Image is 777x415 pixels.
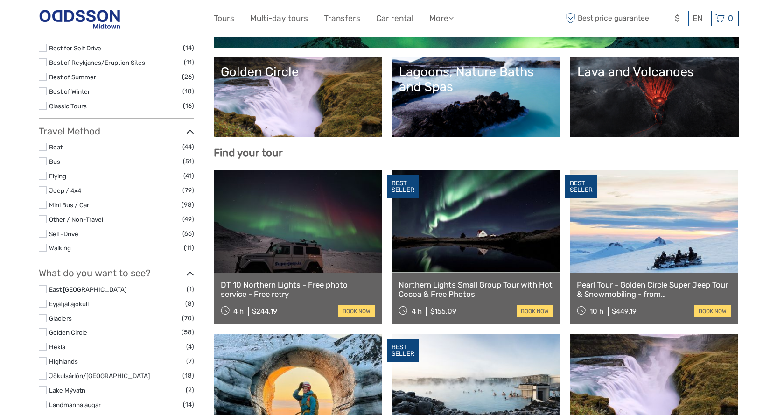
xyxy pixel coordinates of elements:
[324,12,360,25] a: Transfers
[214,12,234,25] a: Tours
[429,12,454,25] a: More
[49,358,78,365] a: Highlands
[49,88,90,95] a: Best of Winter
[182,313,194,324] span: (70)
[49,343,65,351] a: Hekla
[182,327,194,338] span: (58)
[39,126,194,137] h3: Travel Method
[250,12,308,25] a: Multi-day tours
[49,329,87,336] a: Golden Circle
[688,11,707,26] div: EN
[183,42,194,53] span: (14)
[186,385,194,395] span: (2)
[675,14,680,23] span: $
[694,305,731,317] a: book now
[221,64,375,79] div: Golden Circle
[186,356,194,366] span: (7)
[49,315,72,322] a: Glaciers
[221,64,375,130] a: Golden Circle
[49,102,87,110] a: Classic Tours
[214,147,283,159] b: Find your tour
[49,401,101,408] a: Landmannalaugar
[184,242,194,253] span: (11)
[430,307,456,316] div: $155.09
[338,305,375,317] a: book now
[399,280,553,299] a: Northern Lights Small Group Tour with Hot Cocoa & Free Photos
[182,214,194,225] span: (49)
[49,143,63,151] a: Boat
[49,59,145,66] a: Best of Reykjanes/Eruption Sites
[49,44,101,52] a: Best for Self Drive
[233,307,244,316] span: 4 h
[727,14,735,23] span: 0
[49,73,96,81] a: Best of Summer
[221,280,375,299] a: DT 10 Northern Lights - Free photo service - Free retry
[49,172,66,180] a: Flying
[184,57,194,68] span: (11)
[49,201,89,209] a: Mini Bus / Car
[49,300,89,308] a: Eyjafjallajökull
[49,244,71,252] a: Walking
[49,372,150,380] a: Jökulsárlón/[GEOGRAPHIC_DATA]
[590,307,603,316] span: 10 h
[612,307,637,316] div: $449.19
[183,399,194,410] span: (14)
[387,339,419,362] div: BEST SELLER
[182,185,194,196] span: (79)
[186,341,194,352] span: (4)
[49,387,85,394] a: Lake Mývatn
[49,216,103,223] a: Other / Non-Travel
[182,228,194,239] span: (66)
[577,64,732,130] a: Lava and Volcanoes
[399,64,553,95] div: Lagoons, Nature Baths and Spas
[39,7,121,30] img: Reykjavik Residence
[252,307,277,316] div: $244.19
[183,170,194,181] span: (41)
[49,158,60,165] a: Bus
[49,230,78,238] a: Self-Drive
[565,175,597,198] div: BEST SELLER
[182,86,194,97] span: (18)
[183,156,194,167] span: (51)
[517,305,553,317] a: book now
[185,298,194,309] span: (8)
[39,267,194,279] h3: What do you want to see?
[399,64,553,130] a: Lagoons, Nature Baths and Spas
[182,141,194,152] span: (44)
[577,64,732,79] div: Lava and Volcanoes
[387,175,419,198] div: BEST SELLER
[412,307,422,316] span: 4 h
[183,100,194,111] span: (16)
[376,12,413,25] a: Car rental
[49,286,126,293] a: East [GEOGRAPHIC_DATA]
[564,11,668,26] span: Best price guarantee
[577,280,731,299] a: Pearl Tour - Golden Circle Super Jeep Tour & Snowmobiling - from [GEOGRAPHIC_DATA]
[182,199,194,210] span: (98)
[49,187,81,194] a: Jeep / 4x4
[182,370,194,381] span: (18)
[187,284,194,295] span: (1)
[182,71,194,82] span: (26)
